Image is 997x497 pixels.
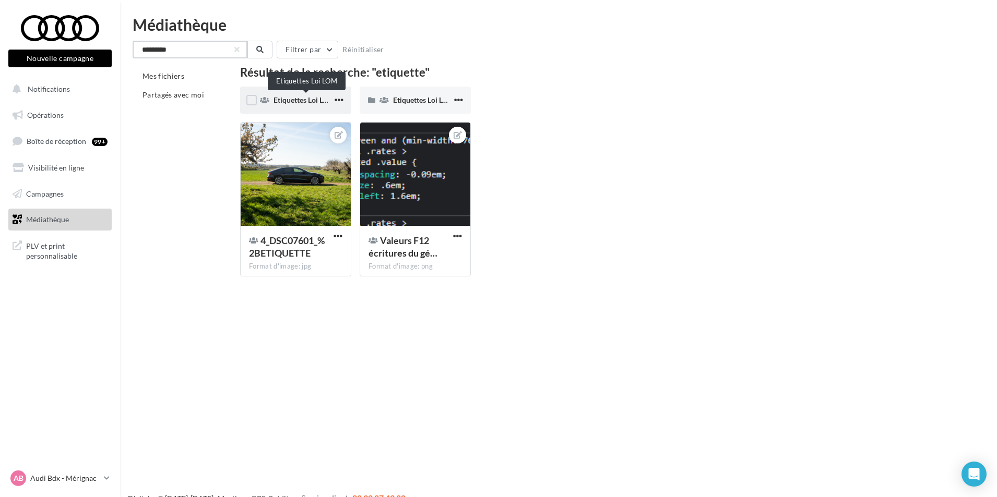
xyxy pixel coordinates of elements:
[6,78,110,100] button: Notifications
[17,17,25,25] img: logo_orange.svg
[17,27,25,35] img: website_grey.svg
[8,468,112,488] a: AB Audi Bdx - Mérignac
[369,235,437,259] span: Valeurs F12 écritures du générateur étiquettes CO2
[8,50,112,67] button: Nouvelle campagne
[249,262,342,271] div: Format d'image: jpg
[130,62,160,68] div: Mots-clés
[338,43,388,56] button: Réinitialiser
[240,67,948,78] div: Résultat de la recherche: "etiquette"
[6,209,114,231] a: Médiathèque
[54,62,80,68] div: Domaine
[268,72,346,90] div: Etiquettes Loi LOM
[277,41,338,58] button: Filtrer par
[393,95,455,104] span: Etiquettes Loi LOM
[118,60,127,69] img: tab_keywords_by_traffic_grey.svg
[27,111,64,119] span: Opérations
[143,71,184,80] span: Mes fichiers
[6,235,114,265] a: PLV et print personnalisable
[30,473,100,483] p: Audi Bdx - Mérignac
[6,104,114,126] a: Opérations
[29,17,51,25] div: v 4.0.25
[133,17,984,32] div: Médiathèque
[962,462,987,487] div: Open Intercom Messenger
[26,215,69,224] span: Médiathèque
[274,95,335,104] span: Etiquettes Loi LOM
[6,183,114,205] a: Campagnes
[92,138,108,146] div: 99+
[14,473,23,483] span: AB
[27,137,86,146] span: Boîte de réception
[26,239,108,261] span: PLV et print personnalisable
[143,90,204,99] span: Partagés avec moi
[28,84,70,93] span: Notifications
[6,130,114,152] a: Boîte de réception99+
[249,235,325,259] span: 4_DSC07601_%2BETIQUETTE
[27,27,118,35] div: Domaine: [DOMAIN_NAME]
[26,189,64,198] span: Campagnes
[28,163,84,172] span: Visibilité en ligne
[42,60,51,69] img: tab_domain_overview_orange.svg
[369,262,462,271] div: Format d'image: png
[6,157,114,179] a: Visibilité en ligne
